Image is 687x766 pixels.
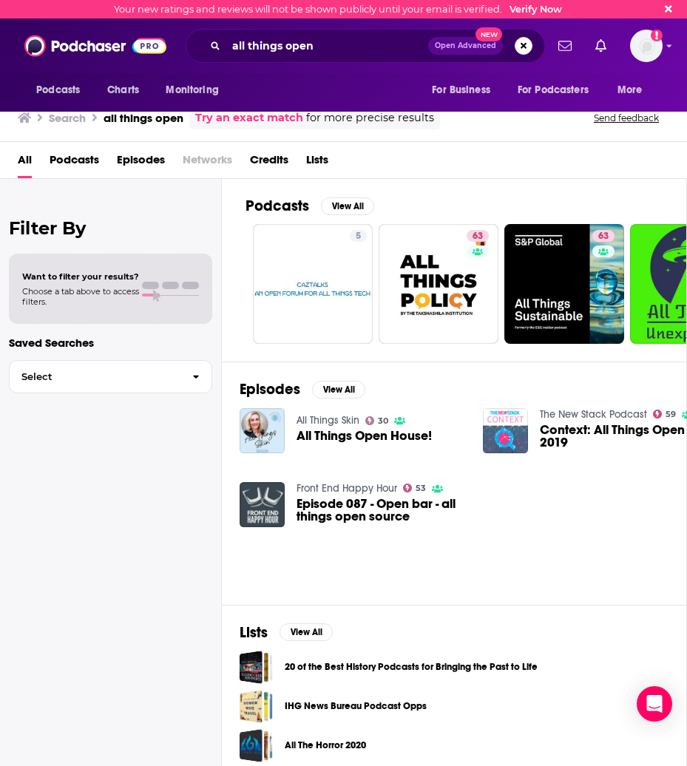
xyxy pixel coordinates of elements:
a: Front End Happy Hour [297,482,397,495]
a: Charts [98,76,148,104]
a: All Things Skin [297,414,359,427]
button: open menu [607,76,661,104]
a: Try an exact match [195,109,303,126]
a: Show notifications dropdown [552,33,578,58]
h2: Filter By [9,217,212,239]
button: View All [312,381,365,399]
a: All The Horror 2020 [285,737,366,753]
svg: Email not verified [651,30,663,41]
span: 5 [356,229,361,244]
button: View All [321,197,374,215]
div: Open Intercom Messenger [637,686,672,722]
span: 63 [598,229,609,244]
span: Want to filter your results? [22,271,139,282]
button: open menu [155,76,237,104]
a: 63 [467,230,489,242]
a: Show notifications dropdown [589,33,612,58]
span: More [617,80,643,101]
button: Open AdvancedNew [428,37,503,55]
span: Select [10,372,180,382]
span: Logged in as sstevens [630,30,663,62]
h2: Episodes [240,380,300,399]
span: Networks [183,148,232,178]
input: Search podcasts, credits, & more... [226,34,428,58]
a: 20 of the Best History Podcasts for Bringing the Past to Life [285,659,538,675]
span: Monitoring [166,80,218,101]
span: New [476,27,502,41]
img: All Things Open House! [240,408,285,453]
a: EpisodesView All [240,380,365,399]
a: 5 [350,230,367,242]
button: open menu [26,76,99,104]
span: 53 [416,485,426,492]
a: 20 of the Best History Podcasts for Bringing the Past to Life [240,651,273,684]
a: 63 [592,230,615,242]
span: For Podcasters [518,80,589,101]
span: Podcasts [36,80,80,101]
a: Verify Now [510,4,562,15]
span: Choose a tab above to access filters. [22,286,139,307]
img: Podchaser - Follow, Share and Rate Podcasts [24,32,166,60]
div: Search podcasts, credits, & more... [186,29,545,63]
button: Select [9,360,212,393]
button: Show profile menu [630,30,663,62]
button: Send feedback [589,112,663,124]
a: All [18,148,32,178]
a: 63 [504,224,624,344]
span: For Business [432,80,490,101]
a: Credits [250,148,288,178]
a: IHG News Bureau Podcast Opps [240,690,273,723]
span: 59 [666,411,676,418]
img: User Profile [630,30,663,62]
a: ListsView All [240,623,333,642]
div: Your new ratings and reviews will not be shown publicly until your email is verified. [114,4,562,15]
img: Episode 087 - Open bar - all things open source [240,482,285,527]
a: Episodes [117,148,165,178]
a: 63 [379,224,498,344]
a: 30 [365,416,389,425]
a: 53 [403,484,427,492]
h3: Search [49,111,86,125]
span: 30 [378,418,388,424]
a: The New Stack Podcast [540,408,647,421]
a: IHG News Bureau Podcast Opps [285,698,427,714]
a: Episode 087 - Open bar - all things open source [297,498,465,523]
span: for more precise results [306,109,434,126]
a: All Things Open House! [297,430,432,442]
span: Charts [107,80,139,101]
button: View All [280,623,333,641]
a: All The Horror 2020 [240,729,273,762]
button: open menu [508,76,610,104]
span: Open Advanced [435,42,496,50]
a: 59 [653,410,677,418]
span: 63 [473,229,483,244]
h2: Lists [240,623,268,642]
h3: all things open [104,111,183,125]
h2: Podcasts [246,197,309,215]
a: Lists [306,148,328,178]
a: 5 [253,224,373,344]
p: Saved Searches [9,336,212,350]
img: Context: All Things Open 2019 [483,408,528,453]
a: PodcastsView All [246,197,374,215]
button: open menu [422,76,509,104]
a: Podcasts [50,148,99,178]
